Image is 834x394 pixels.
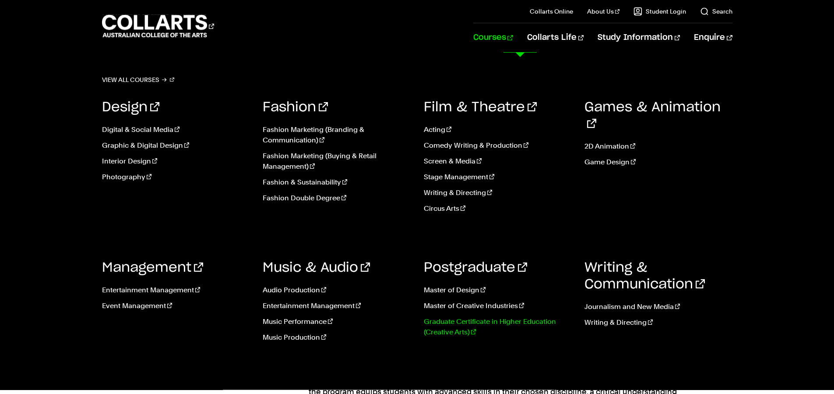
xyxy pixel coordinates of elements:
[263,285,411,295] a: Audio Production
[102,140,250,151] a: Graphic & Digital Design
[530,7,573,16] a: Collarts Online
[424,188,572,198] a: Writing & Directing
[584,261,705,291] a: Writing & Communication
[424,301,572,311] a: Master of Creative Industries
[102,172,250,182] a: Photography
[424,203,572,214] a: Circus Arts
[584,317,732,328] a: Writing & Directing
[424,140,572,151] a: Comedy Writing & Production
[102,261,203,274] a: Management
[102,156,250,167] a: Interior Design
[263,101,328,114] a: Fashion
[424,261,527,274] a: Postgraduate
[424,316,572,337] a: Graduate Certificate in Higher Education (Creative Arts)
[633,7,686,16] a: Student Login
[102,124,250,135] a: Digital & Social Media
[527,23,584,52] a: Collarts Life
[102,14,214,39] div: Go to homepage
[424,101,537,114] a: Film & Theatre
[584,141,732,152] a: 2D Animation
[263,193,411,203] a: Fashion Double Degree
[263,301,411,311] a: Entertainment Management
[598,23,680,52] a: Study Information
[102,285,250,295] a: Entertainment Management
[584,157,732,167] a: Game Design
[102,101,159,114] a: Design
[102,74,175,86] a: View all courses
[263,177,411,188] a: Fashion & Sustainability
[700,7,732,16] a: Search
[584,101,721,131] a: Games & Animation
[263,316,411,327] a: Music Performance
[263,261,370,274] a: Music & Audio
[587,7,619,16] a: About Us
[473,23,513,52] a: Courses
[424,285,572,295] a: Master of Design
[263,124,411,146] a: Fashion Marketing (Branding & Communication)
[584,302,732,312] a: Journalism and New Media
[424,172,572,182] a: Stage Management
[263,332,411,343] a: Music Production
[424,156,572,167] a: Screen & Media
[263,151,411,172] a: Fashion Marketing (Buying & Retail Management)
[424,124,572,135] a: Acting
[694,23,732,52] a: Enquire
[102,301,250,311] a: Event Management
